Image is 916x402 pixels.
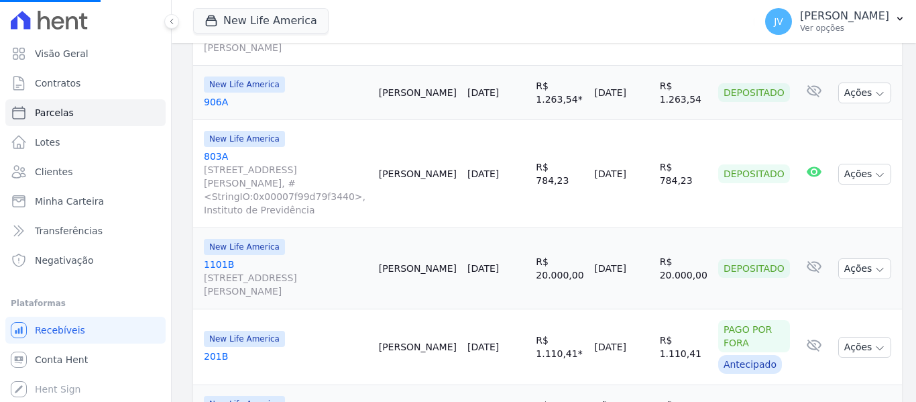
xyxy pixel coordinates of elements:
[374,228,462,309] td: [PERSON_NAME]
[204,131,285,147] span: New Life America
[774,17,783,26] span: JV
[589,309,654,385] td: [DATE]
[35,165,72,179] span: Clientes
[589,66,654,120] td: [DATE]
[204,95,368,109] a: 906A
[35,47,89,60] span: Visão Geral
[589,228,654,309] td: [DATE]
[35,353,88,366] span: Conta Hent
[5,217,166,244] a: Transferências
[374,309,462,385] td: [PERSON_NAME]
[5,346,166,373] a: Conta Hent
[718,164,790,183] div: Depositado
[467,263,499,274] a: [DATE]
[530,309,589,385] td: R$ 1.110,41
[838,337,892,358] button: Ações
[35,106,74,119] span: Parcelas
[800,9,889,23] p: [PERSON_NAME]
[5,158,166,185] a: Clientes
[5,129,166,156] a: Lotes
[204,350,368,363] a: 201B
[718,259,790,278] div: Depositado
[193,8,329,34] button: New Life America
[204,271,368,298] span: [STREET_ADDRESS][PERSON_NAME]
[5,247,166,274] a: Negativação
[654,66,713,120] td: R$ 1.263,54
[5,317,166,344] a: Recebíveis
[5,70,166,97] a: Contratos
[467,342,499,352] a: [DATE]
[467,87,499,98] a: [DATE]
[204,239,285,255] span: New Life America
[654,120,713,228] td: R$ 784,23
[718,83,790,102] div: Depositado
[5,188,166,215] a: Minha Carteira
[204,163,368,217] span: [STREET_ADDRESS][PERSON_NAME], #<StringIO:0x00007f99d79f3440>, Instituto de Previdência
[754,3,916,40] button: JV [PERSON_NAME] Ver opções
[530,66,589,120] td: R$ 1.263,54
[35,224,103,238] span: Transferências
[838,258,892,279] button: Ações
[11,295,160,311] div: Plataformas
[204,150,368,217] a: 803A[STREET_ADDRESS][PERSON_NAME], #<StringIO:0x00007f99d79f3440>, Instituto de Previdência
[204,258,368,298] a: 1101B[STREET_ADDRESS][PERSON_NAME]
[718,320,790,352] div: Pago por fora
[374,66,462,120] td: [PERSON_NAME]
[718,355,782,374] div: Antecipado
[589,120,654,228] td: [DATE]
[35,323,85,337] span: Recebíveis
[838,83,892,103] button: Ações
[5,99,166,126] a: Parcelas
[467,168,499,179] a: [DATE]
[530,120,589,228] td: R$ 784,23
[800,23,889,34] p: Ver opções
[5,40,166,67] a: Visão Geral
[838,164,892,185] button: Ações
[654,228,713,309] td: R$ 20.000,00
[374,120,462,228] td: [PERSON_NAME]
[654,309,713,385] td: R$ 1.110,41
[35,195,104,208] span: Minha Carteira
[35,136,60,149] span: Lotes
[530,228,589,309] td: R$ 20.000,00
[35,254,94,267] span: Negativação
[204,331,285,347] span: New Life America
[35,77,80,90] span: Contratos
[204,77,285,93] span: New Life America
